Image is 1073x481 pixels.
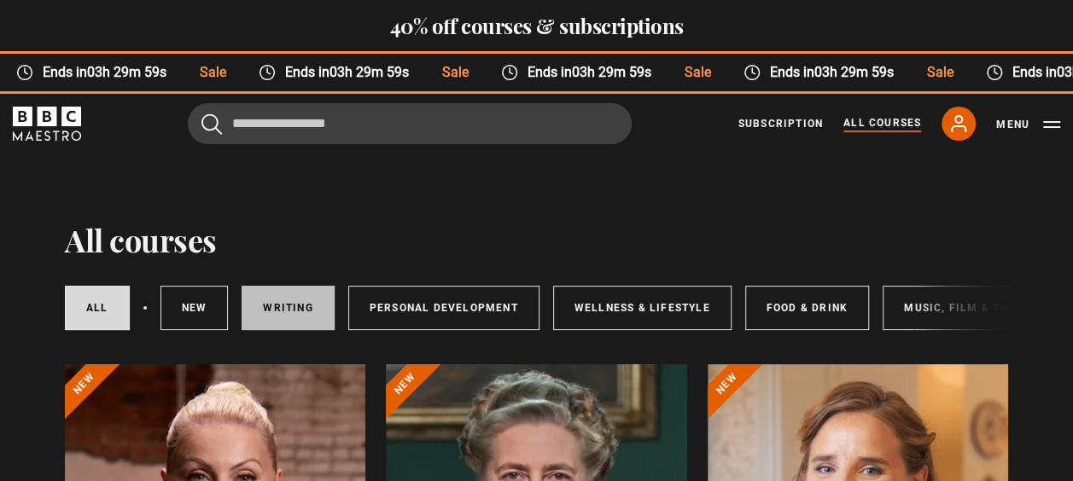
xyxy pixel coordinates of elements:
[242,286,334,330] a: Writing
[184,62,242,83] span: Sale
[65,222,217,258] h1: All courses
[996,116,1060,133] button: Toggle navigation
[738,116,823,131] a: Subscription
[65,286,130,330] a: All
[160,286,229,330] a: New
[276,62,425,83] span: Ends in
[910,62,969,83] span: Sale
[201,113,222,134] button: Submit the search query
[745,286,869,330] a: Food & Drink
[426,62,485,83] span: Sale
[883,286,1064,330] a: Music, Film & Theatre
[814,64,894,80] time: 03h 29m 59s
[348,286,539,330] a: Personal Development
[553,286,732,330] a: Wellness & Lifestyle
[761,62,910,83] span: Ends in
[188,103,632,144] input: Search
[329,64,409,80] time: 03h 29m 59s
[572,64,651,80] time: 03h 29m 59s
[13,107,81,141] svg: BBC Maestro
[843,115,921,132] a: All Courses
[87,64,166,80] time: 03h 29m 59s
[668,62,726,83] span: Sale
[518,62,668,83] span: Ends in
[33,62,183,83] span: Ends in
